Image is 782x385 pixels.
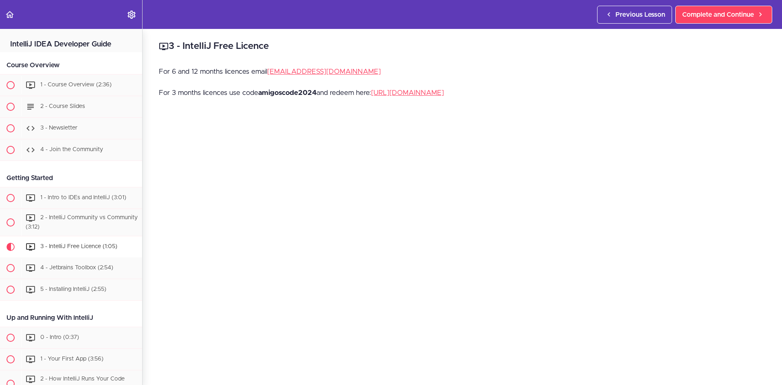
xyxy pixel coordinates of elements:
[258,89,316,96] strong: amigoscode2024
[40,147,103,152] span: 4 - Join the Community
[40,125,77,131] span: 3 - Newsletter
[127,10,136,20] svg: Settings Menu
[159,66,766,78] p: For 6 and 12 months licences email
[40,286,106,292] span: 5 - Installing IntelliJ (2:55)
[40,103,85,109] span: 2 - Course Slides
[597,6,672,24] a: Previous Lesson
[26,215,138,230] span: 2 - IntelliJ Community vs Community (3:12)
[40,244,117,249] span: 3 - IntelliJ Free Licence (1:05)
[5,10,15,20] svg: Back to course curriculum
[40,356,103,362] span: 1 - Your First App (3:56)
[267,68,381,75] a: [EMAIL_ADDRESS][DOMAIN_NAME]
[371,89,444,96] a: [URL][DOMAIN_NAME]
[40,334,79,340] span: 0 - Intro (0:37)
[675,6,772,24] a: Complete and Continue
[159,40,766,53] h2: 3 - IntelliJ Free Licence
[159,87,766,99] p: For 3 months licences use code and redeem here:
[40,195,126,200] span: 1 - Intro to IDEs and IntelliJ (3:01)
[40,82,112,88] span: 1 - Course Overview (2:36)
[615,10,665,20] span: Previous Lesson
[682,10,754,20] span: Complete and Continue
[40,265,113,271] span: 4 - Jetbrains Toolbox (2:54)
